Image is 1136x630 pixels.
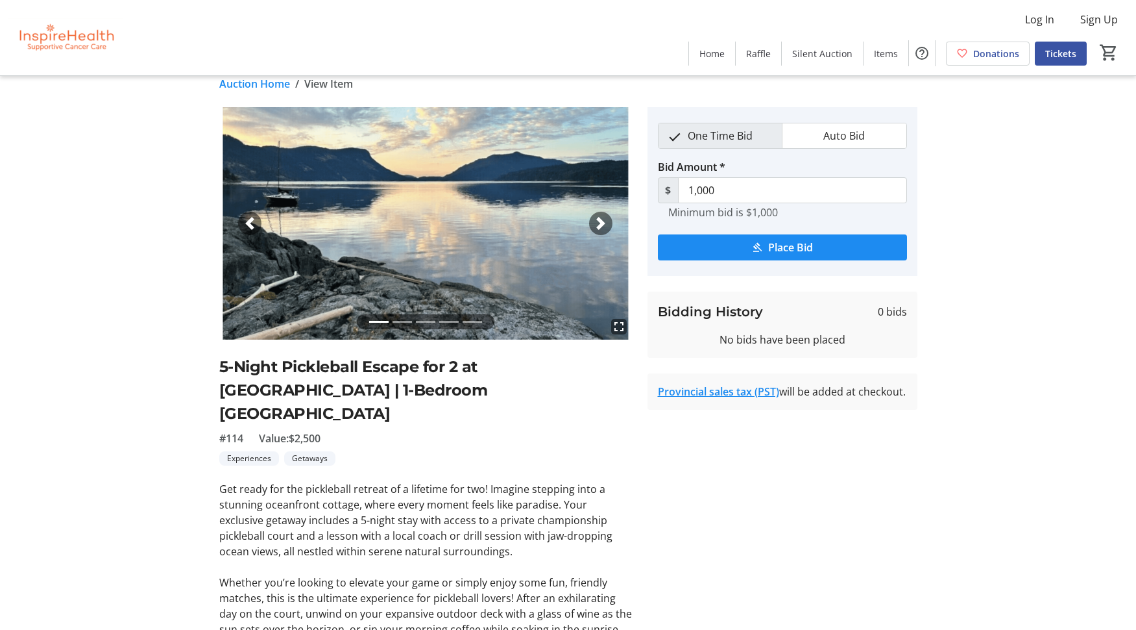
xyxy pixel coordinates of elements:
[782,42,863,66] a: Silent Auction
[680,123,760,148] span: One Time Bid
[946,42,1030,66] a: Donations
[219,451,279,466] tr-label-badge: Experiences
[295,76,299,92] span: /
[874,47,898,60] span: Items
[768,240,813,255] span: Place Bid
[259,431,320,446] span: Value: $2,500
[864,42,908,66] a: Items
[668,206,778,219] tr-hint: Minimum bid is $1,000
[284,451,335,466] tr-label-badge: Getaways
[1035,42,1087,66] a: Tickets
[699,47,725,60] span: Home
[658,384,779,399] a: Provincial sales tax (PST)
[878,304,907,320] span: 0 bids
[689,42,735,66] a: Home
[219,481,632,559] p: Get ready for the pickleball retreat of a lifetime for two! Imagine stepping into a stunning ocea...
[746,47,771,60] span: Raffle
[658,177,679,203] span: $
[658,332,907,347] div: No bids have been placed
[973,47,1019,60] span: Donations
[816,123,873,148] span: Auto Bid
[219,107,632,340] img: Image
[219,355,632,425] h2: 5-Night Pickleball Escape for 2 at [GEOGRAPHIC_DATA] | 1-Bedroom [GEOGRAPHIC_DATA]
[1045,47,1076,60] span: Tickets
[736,42,781,66] a: Raffle
[1070,9,1128,30] button: Sign Up
[1097,41,1120,64] button: Cart
[658,234,907,260] button: Place Bid
[8,5,123,70] img: InspireHealth Supportive Cancer Care's Logo
[792,47,852,60] span: Silent Auction
[658,159,725,175] label: Bid Amount *
[658,302,763,321] h3: Bidding History
[658,384,907,399] div: will be added at checkout.
[1080,12,1118,27] span: Sign Up
[219,431,243,446] span: #114
[1015,9,1065,30] button: Log In
[304,76,353,92] span: View Item
[1025,12,1054,27] span: Log In
[909,40,935,66] button: Help
[611,319,627,334] mat-icon: fullscreen
[219,76,290,92] a: Auction Home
